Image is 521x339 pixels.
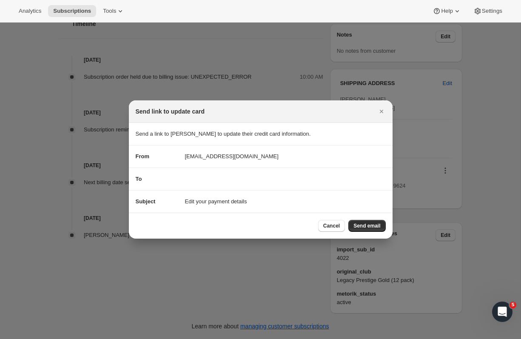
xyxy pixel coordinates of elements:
span: Subscriptions [53,8,91,14]
h2: Send link to update card [136,107,205,116]
button: Subscriptions [48,5,96,17]
span: 5 [510,302,516,308]
button: Settings [468,5,507,17]
p: Send a link to [PERSON_NAME] to update their credit card information. [136,130,386,138]
span: Tools [103,8,116,14]
span: Subject [136,198,156,205]
iframe: Intercom live chat [492,302,512,322]
button: Close [376,105,387,117]
button: Tools [98,5,130,17]
span: [EMAIL_ADDRESS][DOMAIN_NAME] [185,152,279,161]
button: Send email [348,220,385,232]
button: Help [427,5,466,17]
button: Analytics [14,5,46,17]
span: Edit your payment details [185,197,247,206]
span: Analytics [19,8,41,14]
span: To [136,176,142,182]
span: Cancel [323,222,340,229]
span: From [136,153,150,160]
span: Help [441,8,453,14]
span: Send email [353,222,380,229]
button: Cancel [318,220,345,232]
span: Settings [482,8,502,14]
